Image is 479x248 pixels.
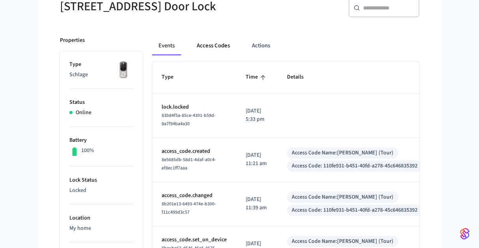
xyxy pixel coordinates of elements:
img: SeamLogoGradient.69752ec5.svg [460,227,470,240]
p: access_code.changed [162,192,227,200]
div: Access Code Name: [PERSON_NAME] (Tour) [292,149,393,157]
p: [DATE] 11:39 am [246,195,268,212]
span: 8e5685db-58d1-4daf-a0c4-ef8ec1ff7aaa [162,156,216,171]
img: Yale Assure Touchscreen Wifi Smart Lock, Satin Nickel, Front [114,60,133,80]
p: Schlage [69,71,133,79]
span: 83b84f5a-85ce-4301-b59d-8a7f94ba4a30 [162,112,216,127]
p: 100% [81,147,94,155]
p: Location [69,214,133,222]
button: Access Codes [190,36,236,55]
button: Events [152,36,181,55]
p: My home [69,224,133,233]
p: access_code.set_on_device [162,236,227,244]
p: [DATE] 11:21 am [246,151,268,168]
p: Status [69,98,133,107]
div: Access Code: 110fe931-b451-40fd-a278-45c646835392 [292,162,417,170]
div: Access Code: 110fe931-b451-40fd-a278-45c646835392 [292,206,417,214]
span: 8b201e13-6493-474e-b300-f11c499d3c57 [162,201,216,216]
p: Locked [69,186,133,195]
div: Access Code Name: [PERSON_NAME] (Tour) [292,193,393,201]
div: ant example [152,36,419,55]
p: [DATE] 5:33 pm [246,107,268,124]
div: Access Code Name: [PERSON_NAME] (Tour) [292,237,393,246]
span: Type [162,71,184,83]
button: Actions [246,36,276,55]
span: Time [246,71,268,83]
p: access_code.created [162,147,227,156]
p: Online [76,109,91,117]
p: Type [69,60,133,69]
span: Details [287,71,314,83]
p: lock.locked [162,103,227,111]
p: Properties [60,36,85,45]
p: Lock Status [69,176,133,184]
p: Battery [69,136,133,145]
